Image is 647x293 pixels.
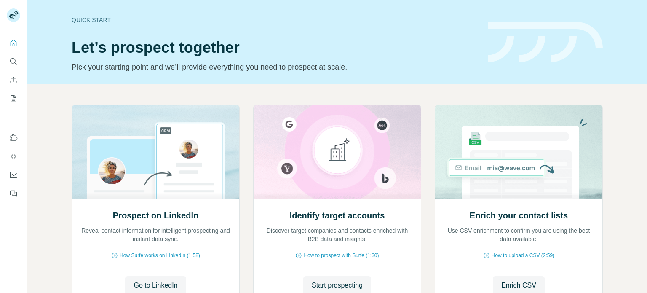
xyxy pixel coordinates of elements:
[435,105,603,199] img: Enrich your contact lists
[7,149,20,164] button: Use Surfe API
[7,91,20,106] button: My lists
[134,280,177,290] span: Go to LinkedIn
[253,105,421,199] img: Identify target accounts
[492,252,554,259] span: How to upload a CSV (2:59)
[312,280,363,290] span: Start prospecting
[120,252,200,259] span: How Surfe works on LinkedIn (1:58)
[7,35,20,51] button: Quick start
[72,39,478,56] h1: Let’s prospect together
[7,73,20,88] button: Enrich CSV
[7,130,20,145] button: Use Surfe on LinkedIn
[290,210,385,221] h2: Identify target accounts
[444,226,594,243] p: Use CSV enrichment to confirm you are using the best data available.
[488,22,603,63] img: banner
[113,210,198,221] h2: Prospect on LinkedIn
[72,105,240,199] img: Prospect on LinkedIn
[7,167,20,183] button: Dashboard
[304,252,379,259] span: How to prospect with Surfe (1:30)
[501,280,536,290] span: Enrich CSV
[80,226,231,243] p: Reveal contact information for intelligent prospecting and instant data sync.
[262,226,412,243] p: Discover target companies and contacts enriched with B2B data and insights.
[72,16,478,24] div: Quick start
[470,210,568,221] h2: Enrich your contact lists
[72,61,478,73] p: Pick your starting point and we’ll provide everything you need to prospect at scale.
[7,54,20,69] button: Search
[7,186,20,201] button: Feedback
